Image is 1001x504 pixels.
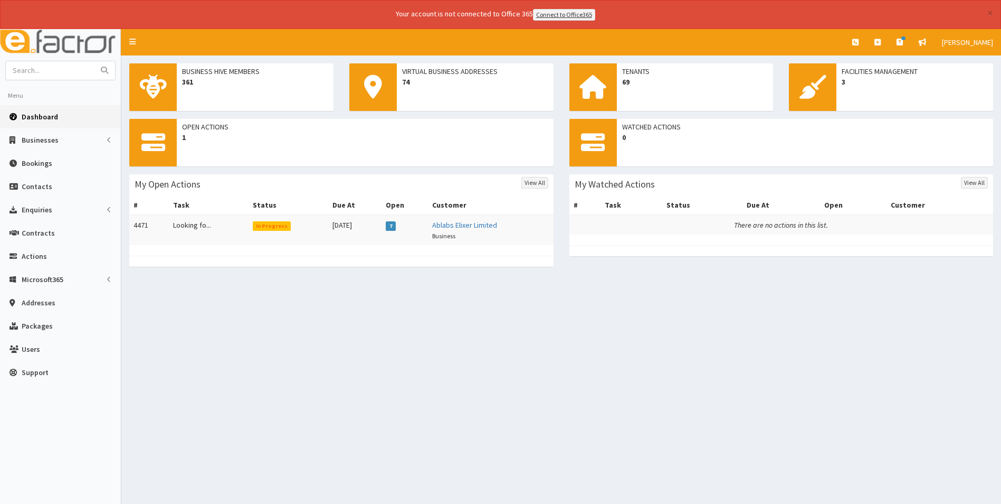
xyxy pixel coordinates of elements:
span: Users [22,344,40,354]
span: 0 [622,132,988,143]
span: Bookings [22,158,52,168]
input: Search... [6,61,94,80]
th: Customer [428,195,554,215]
span: 1 [182,132,548,143]
a: [PERSON_NAME] [934,29,1001,55]
th: Task [600,195,662,215]
th: Open [382,195,427,215]
div: Your account is not connected to Office 365 [187,8,804,21]
span: Virtual Business Addresses [402,66,548,77]
th: Status [249,195,329,215]
span: 3 [842,77,988,87]
button: × [987,7,993,18]
a: Connect to Office365 [533,9,595,21]
span: Tenants [622,66,768,77]
a: Ablabs Elixer Limited [432,220,497,230]
th: Due At [742,195,820,215]
span: Dashboard [22,112,58,122]
span: [PERSON_NAME] [942,38,993,47]
td: 4471 [129,215,169,245]
span: 7 [386,221,396,231]
a: View All [961,177,988,189]
span: Facilities Management [842,66,988,77]
span: Contracts [22,228,55,238]
span: Packages [22,321,53,331]
span: Enquiries [22,205,52,214]
span: Microsoft365 [22,275,63,284]
span: Watched Actions [622,122,988,132]
th: Task [169,195,249,215]
span: 69 [622,77,768,87]
span: Support [22,368,49,377]
h3: My Open Actions [135,180,201,189]
span: Addresses [22,298,55,307]
th: Due At [328,195,382,215]
span: Businesses [22,135,59,145]
span: Open Actions [182,122,548,132]
td: Looking fo... [169,215,249,245]
th: # [129,195,169,215]
span: 74 [402,77,548,87]
th: Customer [886,195,993,215]
span: Contacts [22,182,52,191]
span: 361 [182,77,328,87]
a: View All [521,177,548,189]
th: # [569,195,601,215]
i: There are no actions in this list. [734,220,828,230]
span: In Progress [253,221,291,231]
span: Business Hive Members [182,66,328,77]
h3: My Watched Actions [575,180,655,189]
th: Status [662,195,742,215]
small: Business [432,232,455,240]
th: Open [820,195,887,215]
td: [DATE] [328,215,382,245]
span: Actions [22,251,47,261]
